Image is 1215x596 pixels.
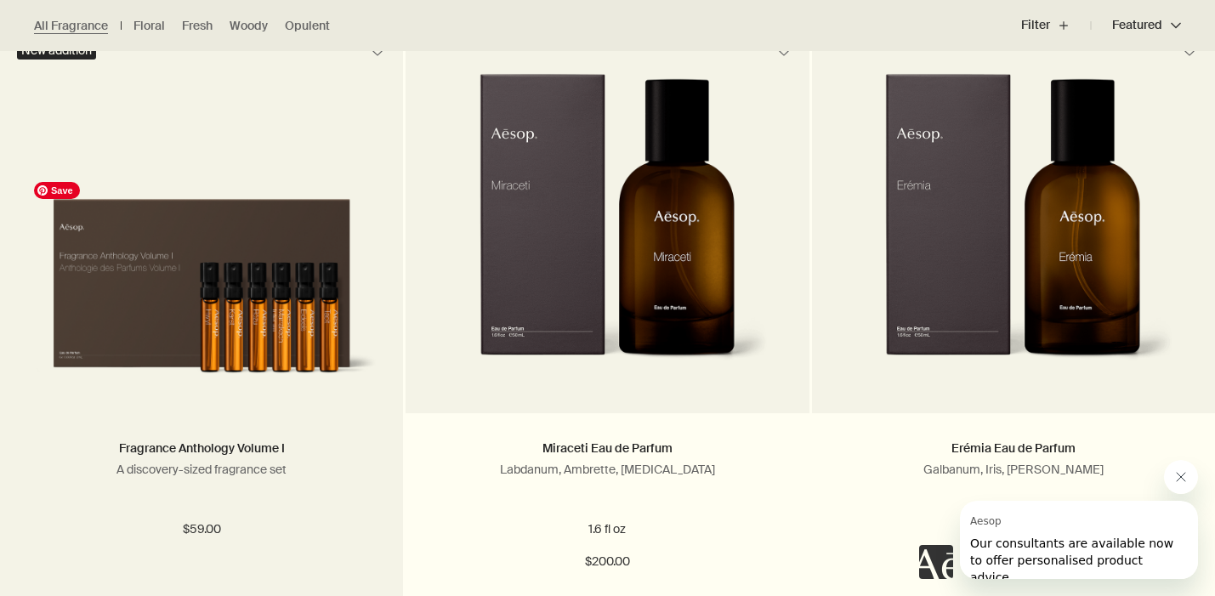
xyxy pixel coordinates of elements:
a: Erémia Eau de Parfum [951,440,1076,456]
span: $200.00 [585,552,630,572]
img: Aesop Fragrance Eremia Eau de Parfum in amber glass bottle with outer carton [852,73,1174,388]
button: Filter [1021,5,1091,46]
iframe: no content [919,545,953,579]
p: Galbanum, Iris, [PERSON_NAME] [837,462,1189,477]
a: Floral [133,18,165,34]
span: $59.00 [183,519,221,540]
a: Fresh [182,18,213,34]
p: A discovery-sized fragrance set [26,462,378,477]
span: Save [34,182,80,199]
a: Aesop Fragrance Eremia Eau de Parfum in amber glass bottle with outer carton [812,73,1215,413]
img: Six small vials of fragrance housed in a paper pulp carton with a decorative sleeve. [26,173,378,388]
a: Miraceti Eau de Parfume in amber bottle, next to cardboard carton. [406,73,809,413]
span: Our consultants are available now to offer personalised product advice. [10,36,213,83]
a: Fragrance Anthology Volume I [119,440,285,456]
button: Featured [1091,5,1181,46]
p: Labdanum, Ambrette, [MEDICAL_DATA] [431,462,783,477]
div: Aesop says "Our consultants are available now to offer personalised product advice.". Open messag... [919,460,1198,579]
a: All Fragrance [34,18,108,34]
a: Woody [230,18,268,34]
a: Opulent [285,18,330,34]
img: Miraceti Eau de Parfume in amber bottle, next to cardboard carton. [446,73,769,388]
iframe: Close message from Aesop [1164,460,1198,494]
iframe: Message from Aesop [960,501,1198,579]
a: Miraceti Eau de Parfum [542,440,673,456]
